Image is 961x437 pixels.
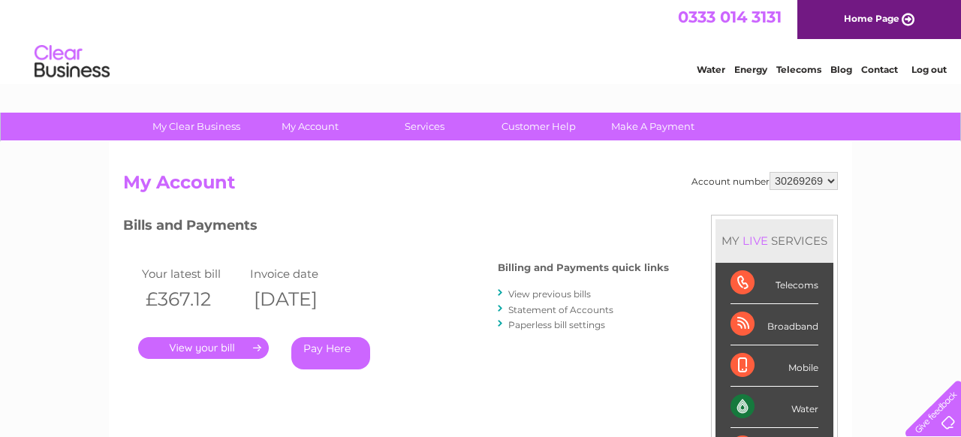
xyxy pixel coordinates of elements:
h4: Billing and Payments quick links [498,262,669,273]
a: My Clear Business [134,113,258,140]
div: Mobile [731,345,818,387]
a: Paperless bill settings [508,319,605,330]
div: Broadband [731,304,818,345]
a: Make A Payment [591,113,715,140]
a: Energy [734,64,767,75]
a: My Account [249,113,372,140]
h3: Bills and Payments [123,215,669,241]
div: Telecoms [731,263,818,304]
td: Invoice date [246,264,354,284]
a: Telecoms [776,64,821,75]
a: Statement of Accounts [508,304,613,315]
a: . [138,337,269,359]
th: [DATE] [246,284,354,315]
div: Water [731,387,818,428]
a: Contact [861,64,898,75]
a: Customer Help [477,113,601,140]
a: Water [697,64,725,75]
a: Blog [830,64,852,75]
td: Your latest bill [138,264,246,284]
a: Pay Here [291,337,370,369]
img: logo.png [34,39,110,85]
div: MY SERVICES [715,219,833,262]
a: Services [363,113,487,140]
a: 0333 014 3131 [678,8,782,26]
th: £367.12 [138,284,246,315]
h2: My Account [123,172,838,200]
a: View previous bills [508,288,591,300]
div: Account number [691,172,838,190]
div: Clear Business is a trading name of Verastar Limited (registered in [GEOGRAPHIC_DATA] No. 3667643... [127,8,836,73]
div: LIVE [740,234,771,248]
a: Log out [911,64,947,75]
